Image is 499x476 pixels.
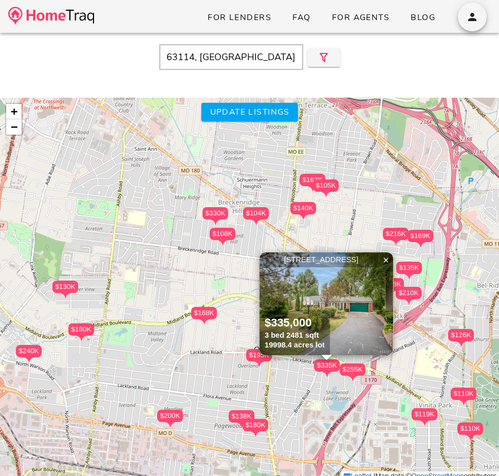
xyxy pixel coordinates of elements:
[229,410,254,423] div: $138K
[254,361,265,367] img: triPin.png
[229,410,254,428] div: $138K
[313,179,339,192] div: $105K
[300,174,325,186] div: $163K
[16,345,42,357] div: $240K
[262,255,391,265] div: [STREET_ADDRESS]
[6,119,22,135] a: Zoom out
[290,202,316,214] div: $140K
[451,388,476,400] div: $110K
[314,359,340,372] div: $335K
[383,254,389,266] span: ×
[265,340,325,350] div: 19998.4 acres lot
[300,174,325,192] div: $163K
[243,419,268,437] div: $180K
[246,349,272,361] div: $195K
[157,410,183,422] div: $200K
[415,242,426,248] img: triPin.png
[265,316,325,331] div: $335,000
[284,8,319,27] a: FAQ
[456,341,467,347] img: triPin.png
[236,423,247,428] img: triPin.png
[396,262,422,280] div: $135K
[210,228,235,246] div: $108K
[391,240,401,246] img: triPin.png
[448,329,474,341] div: $126K
[251,219,262,225] img: triPin.png
[396,262,422,274] div: $135K
[191,307,217,325] div: $168K
[250,431,261,437] img: triPin.png
[207,12,271,23] span: For Lenders
[314,359,340,377] div: $335K
[52,281,78,293] div: $130K
[60,293,71,299] img: triPin.png
[419,420,430,426] img: triPin.png
[8,7,94,25] img: desktop-logo.34a1112.png
[403,299,414,305] img: triPin.png
[378,252,394,268] a: Close popup
[165,422,176,428] img: triPin.png
[322,372,332,377] img: triPin.png
[404,274,415,280] img: triPin.png
[243,419,268,431] div: $180K
[202,207,228,225] div: $330K
[292,12,311,23] span: FAQ
[340,363,365,376] div: $255K
[260,252,393,355] img: 1.jpg
[383,228,409,246] div: $216K
[383,228,409,240] div: $216K
[347,376,358,381] img: triPin.png
[159,44,303,70] input: Enter Your Address, Zipcode or City & State
[402,8,443,27] a: Blog
[408,230,433,248] div: $169K
[246,349,272,367] div: $195K
[457,423,483,441] div: $110K
[191,307,217,319] div: $168K
[410,12,435,23] span: Blog
[408,230,433,242] div: $169K
[157,410,183,428] div: $200K
[210,228,235,240] div: $108K
[243,207,269,219] div: $104K
[412,408,437,420] div: $119K
[16,345,42,363] div: $240K
[457,423,483,435] div: $110K
[199,8,280,27] a: For Lenders
[201,103,298,121] button: Update listings
[396,287,421,305] div: $210K
[243,207,269,225] div: $104K
[217,240,228,246] img: triPin.png
[11,120,17,133] span: −
[396,287,421,299] div: $210K
[68,323,94,341] div: $180K
[298,214,309,220] img: triPin.png
[76,336,87,341] img: triPin.png
[448,329,474,347] div: $126K
[412,408,437,426] div: $119K
[323,8,398,27] a: For Agents
[199,319,210,325] img: triPin.png
[24,357,34,363] img: triPin.png
[6,104,22,119] a: Zoom in
[290,202,316,220] div: $140K
[52,281,78,299] div: $130K
[307,186,318,192] img: triPin.png
[458,400,469,406] img: triPin.png
[68,323,94,336] div: $180K
[331,12,390,23] span: For Agents
[321,192,331,197] img: triPin.png
[451,388,476,406] div: $110K
[202,207,228,219] div: $330K
[210,219,221,225] img: triPin.png
[209,106,289,118] span: Update listings
[260,252,394,355] a: [STREET_ADDRESS] $335,000 3 bed 2481 sqft 19998.4 acres lot
[11,105,17,118] span: +
[313,179,339,197] div: $105K
[340,363,365,381] div: $255K
[265,331,325,340] div: 3 bed 2481 sqft
[448,427,499,476] iframe: Chat Widget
